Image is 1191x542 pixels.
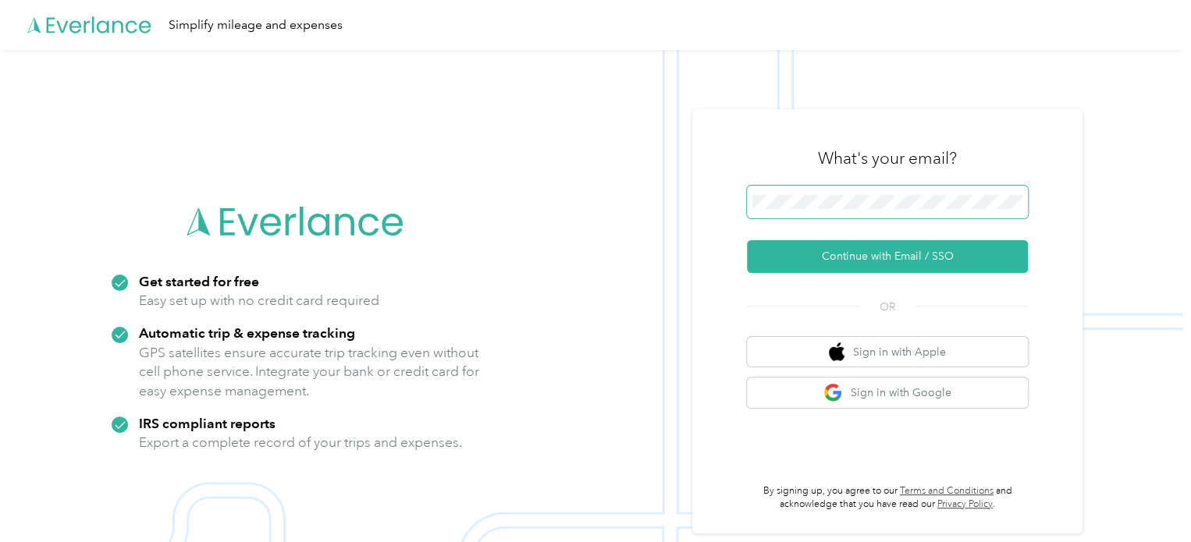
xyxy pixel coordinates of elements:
[829,342,844,362] img: apple logo
[937,498,993,510] a: Privacy Policy
[139,291,379,310] p: Easy set up with no credit card required
[747,484,1028,512] p: By signing up, you agree to our and acknowledge that you have read our .
[747,377,1028,408] button: google logoSign in with Google
[139,273,259,289] strong: Get started for free
[823,383,843,402] img: google logo
[860,299,915,315] span: OR
[818,147,957,169] h3: What's your email?
[139,415,276,431] strong: IRS compliant reports
[900,485,994,497] a: Terms and Conditions
[139,433,462,452] p: Export a complete record of your trips and expenses.
[139,324,355,341] strong: Automatic trip & expense tracking
[747,337,1028,367] button: apple logoSign in with Apple
[139,343,480,401] p: GPS satellites ensure accurate trip tracking even without cell phone service. Integrate your bank...
[747,240,1028,273] button: Continue with Email / SSO
[169,16,343,35] div: Simplify mileage and expenses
